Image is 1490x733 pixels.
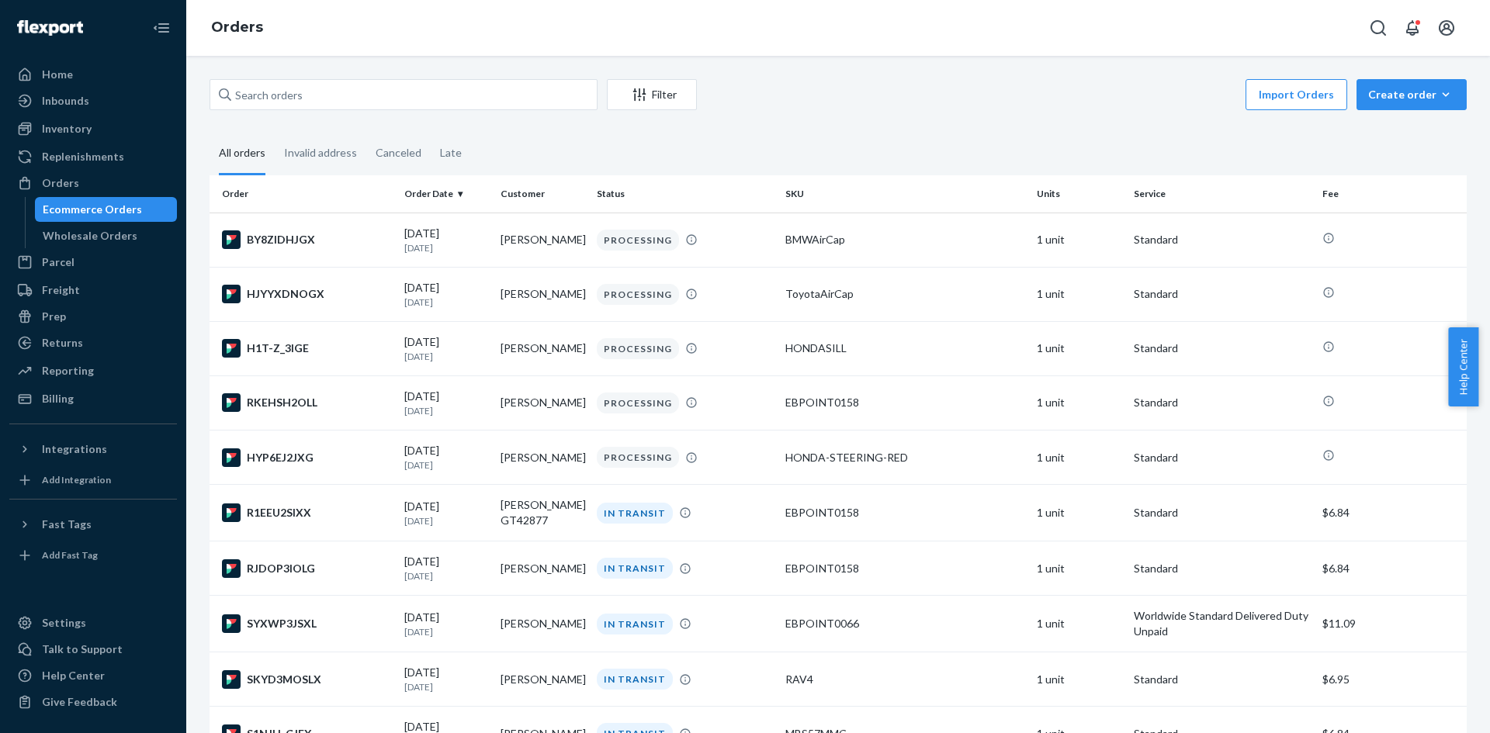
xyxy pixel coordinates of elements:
div: EBPOINT0158 [785,505,1024,520]
td: $6.84 [1316,541,1467,596]
button: Integrations [9,437,177,462]
div: BMWAirCap [785,232,1024,247]
td: [PERSON_NAME] [494,541,591,596]
div: PROCESSING [597,447,679,468]
div: PROCESSING [597,230,679,251]
div: [DATE] [404,280,488,309]
button: Import Orders [1246,79,1347,110]
div: All orders [219,133,265,175]
a: Returns [9,330,177,355]
div: Freight [42,282,80,298]
button: Give Feedback [9,690,177,714]
input: Search orders [210,79,598,110]
button: Filter [607,79,697,110]
p: [DATE] [404,404,488,417]
td: [PERSON_NAME] [494,430,591,485]
div: SKYD3MOSLX [222,670,392,689]
div: [DATE] [404,665,488,693]
button: Open Search Box [1363,12,1394,43]
img: Flexport logo [17,20,83,36]
div: Give Feedback [42,694,117,710]
td: 1 unit [1031,321,1127,375]
div: PROCESSING [597,284,679,305]
div: [DATE] [404,554,488,583]
a: Add Fast Tag [9,543,177,568]
div: Invalid address [284,133,357,173]
p: Standard [1134,395,1310,410]
th: Order Date [398,175,494,213]
td: [PERSON_NAME] [494,267,591,321]
p: Standard [1134,672,1310,687]
div: Settings [42,615,86,631]
p: [DATE] [404,458,488,472]
div: Prep [42,309,66,324]
a: Inventory [9,116,177,141]
button: Help Center [1448,327,1478,406]
div: PROCESSING [597,338,679,359]
div: Ecommerce Orders [43,202,142,217]
a: Prep [9,304,177,329]
th: Service [1128,175,1316,213]
p: Standard [1134,341,1310,356]
p: [DATE] [404,680,488,693]
div: Inventory [42,121,92,137]
a: Freight [9,278,177,303]
a: Settings [9,610,177,635]
div: Talk to Support [42,641,123,657]
a: Inbounds [9,88,177,113]
a: Orders [9,171,177,195]
div: Filter [608,87,696,102]
button: Open account menu [1431,12,1462,43]
p: Standard [1134,561,1310,576]
p: Standard [1134,505,1310,520]
div: HYP6EJ2JXG [222,448,392,467]
div: [DATE] [404,226,488,254]
div: SYXWP3JSXL [222,614,392,633]
div: RAV4 [785,672,1024,687]
td: $6.95 [1316,652,1467,707]
td: [PERSON_NAME] GT42877 [494,485,591,541]
p: Standard [1134,450,1310,465]
td: 1 unit [1031,213,1127,267]
th: SKU [779,175,1031,213]
div: H1T-Z_3IGE [222,339,392,358]
td: [PERSON_NAME] [494,321,591,375]
td: 1 unit [1031,485,1127,541]
a: Talk to Support [9,637,177,662]
a: Add Integration [9,468,177,493]
td: 1 unit [1031,596,1127,652]
div: Wholesale Orders [43,228,137,244]
div: Parcel [42,254,74,270]
div: RJDOP3IOLG [222,559,392,578]
div: Reporting [42,363,94,379]
div: Create order [1368,87,1455,102]
div: Orders [42,175,79,191]
p: [DATE] [404,569,488,583]
div: HJYYXDNOGX [222,285,392,303]
th: Status [591,175,779,213]
div: BY8ZIDHJGX [222,230,392,249]
div: EBPOINT0158 [785,561,1024,576]
div: Customer [501,187,584,200]
div: Billing [42,391,74,406]
button: Fast Tags [9,512,177,537]
div: IN TRANSIT [597,503,673,524]
a: Parcel [9,250,177,275]
button: Close Navigation [146,12,177,43]
th: Units [1031,175,1127,213]
div: IN TRANSIT [597,558,673,579]
div: Canceled [376,133,421,173]
a: Wholesale Orders [35,223,178,248]
div: Fast Tags [42,517,92,532]
div: HONDASILL [785,341,1024,356]
p: [DATE] [404,625,488,638]
div: [DATE] [404,610,488,638]
div: IN TRANSIT [597,669,673,690]
div: RKEHSH2OLL [222,393,392,412]
th: Order [210,175,398,213]
td: 1 unit [1031,267,1127,321]
button: Open notifications [1397,12,1428,43]
td: 1 unit [1031,541,1127,596]
a: Home [9,62,177,87]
